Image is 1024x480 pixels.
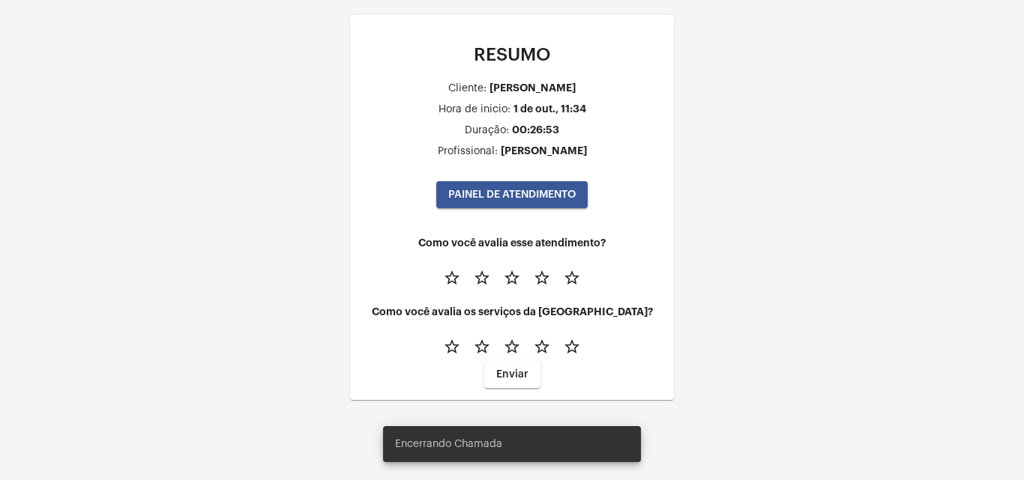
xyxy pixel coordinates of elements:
mat-icon: star_border [533,269,551,287]
mat-icon: star_border [473,269,491,287]
span: Encerrando Chamada [395,437,502,452]
div: Hora de inicio: [439,104,511,115]
mat-icon: star_border [563,269,581,287]
button: PAINEL DE ATENDIMENTO [436,181,588,208]
button: Enviar [484,361,540,388]
span: PAINEL DE ATENDIMENTO [448,189,576,200]
div: [PERSON_NAME] [501,145,587,157]
div: [PERSON_NAME] [490,82,576,94]
div: 00:26:53 [512,124,559,136]
mat-icon: star_border [443,338,461,356]
p: RESUMO [362,45,662,64]
mat-icon: star_border [563,338,581,356]
div: Cliente: [448,83,487,94]
div: 1 de out., 11:34 [513,103,586,115]
mat-icon: star_border [533,338,551,356]
mat-icon: star_border [503,338,521,356]
h4: Como você avalia esse atendimento? [362,237,662,249]
h4: Como você avalia os serviços da [GEOGRAPHIC_DATA]? [362,306,662,318]
span: Enviar [496,369,528,380]
div: Profissional: [438,146,498,157]
div: Duração: [465,125,509,136]
mat-icon: star_border [473,338,491,356]
mat-icon: star_border [443,269,461,287]
mat-icon: star_border [503,269,521,287]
